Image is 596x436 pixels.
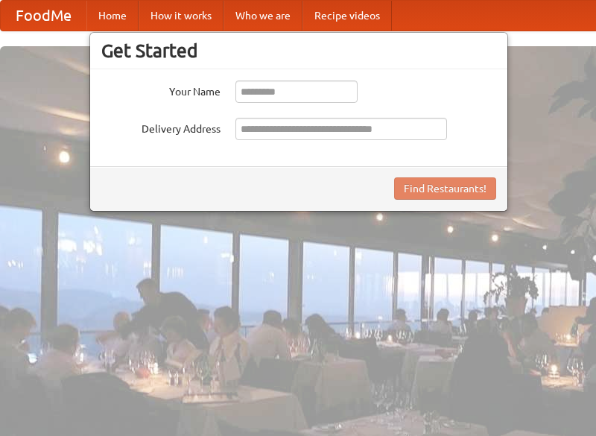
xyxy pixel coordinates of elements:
a: Home [86,1,139,31]
a: FoodMe [1,1,86,31]
label: Your Name [101,80,221,99]
label: Delivery Address [101,118,221,136]
a: How it works [139,1,223,31]
button: Find Restaurants! [394,177,496,200]
h3: Get Started [101,40,496,62]
a: Who we are [223,1,302,31]
a: Recipe videos [302,1,392,31]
